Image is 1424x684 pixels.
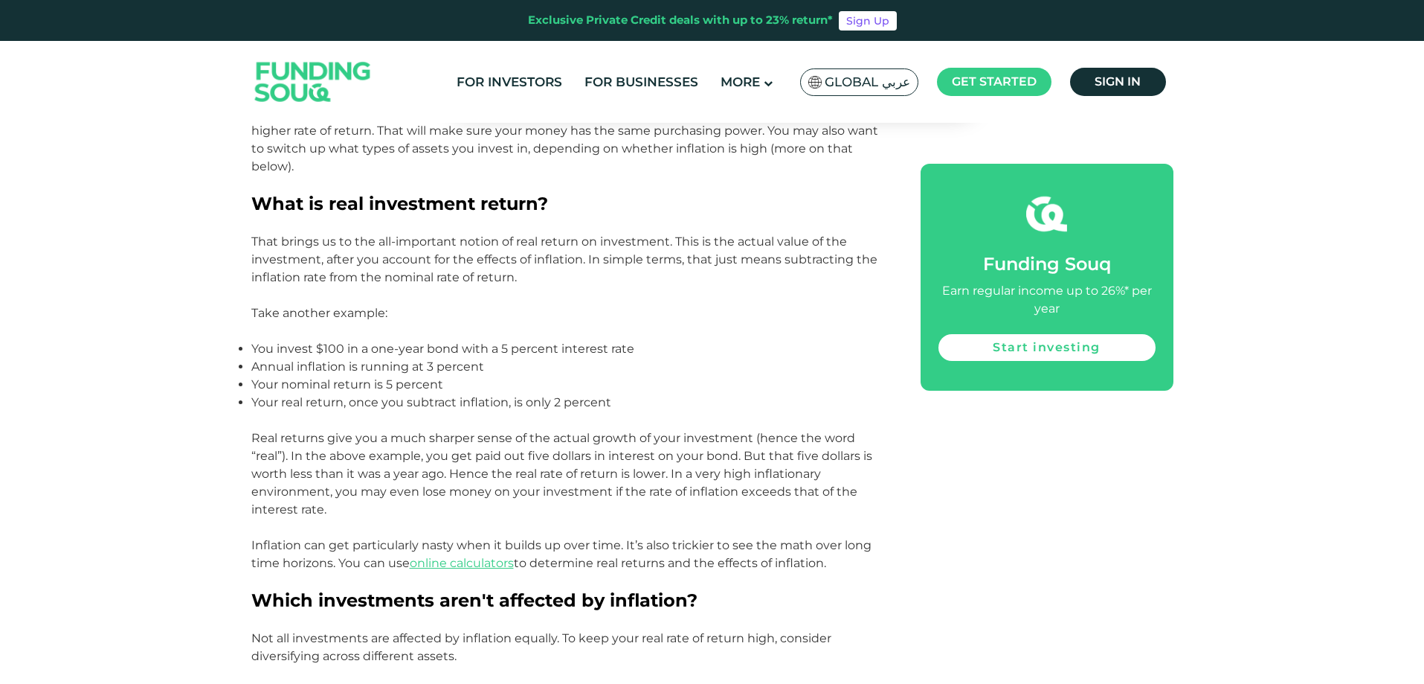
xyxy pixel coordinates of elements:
[251,589,697,611] span: Which investments aren't affected by inflation?
[251,537,887,572] p: Inflation can get particularly nasty when it builds up over time. It’s also trickier to see the m...
[839,11,897,31] a: Sign Up
[528,12,833,29] div: Exclusive Private Credit deals with up to 23% return*
[1026,194,1067,234] img: fsicon
[251,304,887,322] p: Take another example:
[938,282,1156,318] div: Earn regular income up to 26%* per year
[251,630,887,665] p: Not all investments are affected by inflation equally. To keep your real rate of return high, con...
[721,74,760,89] span: More
[240,45,386,120] img: Logo
[808,76,822,89] img: SA Flag
[251,193,548,214] span: What is real investment return?
[1095,74,1141,89] span: Sign in
[952,74,1037,89] span: Get started
[251,376,887,394] p: Your nominal return is 5 percent
[983,253,1111,275] span: Funding Souq
[1070,68,1166,96] a: Sign in
[251,104,887,176] p: As an investor, you should think along the same lines: when inflation is climbing, you need to de...
[251,394,887,412] p: Your real return, once you subtract inflation, is only 2 percent
[938,334,1156,361] a: Start investing
[453,70,566,95] a: For Investors
[410,556,514,570] a: online calculators
[581,70,702,95] a: For Businesses
[251,233,887,287] p: That brings us to the all-important notion of real return on investment. This is the actual value...
[825,74,910,91] span: Global عربي
[251,429,887,519] p: Real returns give you a much sharper sense of the actual growth of your investment (hence the wor...
[251,358,887,376] p: Annual inflation is running at 3 percent
[251,340,887,358] p: You invest $100 in a one-year bond with a 5 percent interest rate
